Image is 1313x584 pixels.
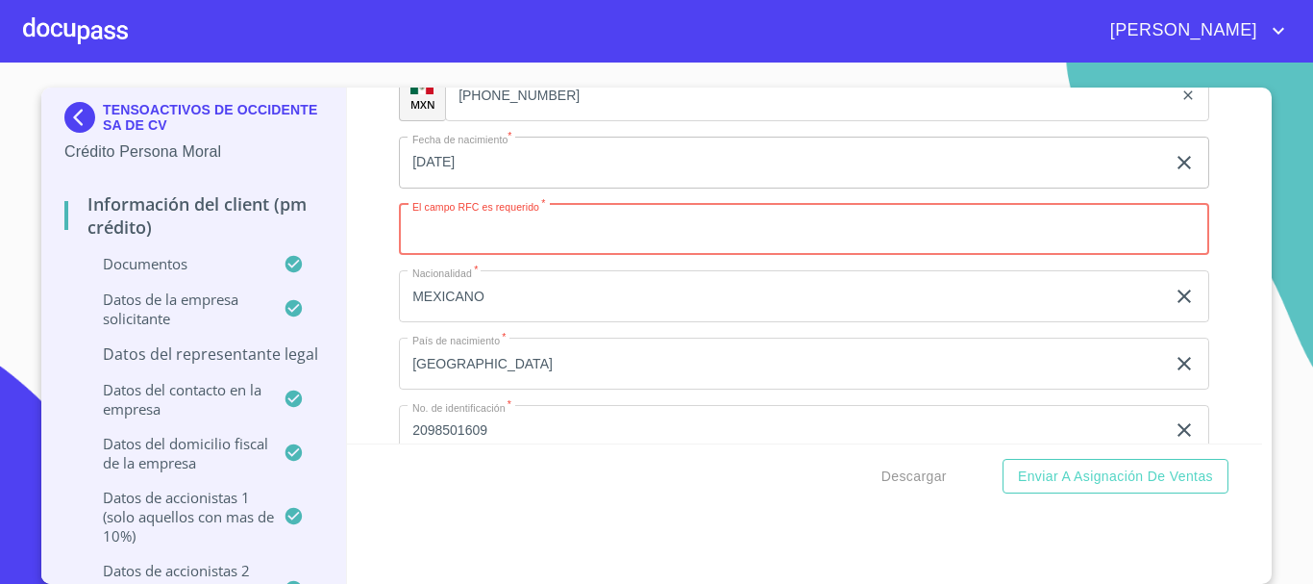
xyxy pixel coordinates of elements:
[410,97,435,112] p: MXN
[64,434,284,472] p: Datos del domicilio fiscal de la empresa
[64,192,323,239] p: Información del Client (PM crédito)
[64,254,284,273] p: Documentos
[1173,419,1196,442] button: clear input
[1173,285,1196,308] button: clear input
[1096,15,1290,46] button: account of current user
[64,140,323,164] p: Crédito Persona Moral
[1003,459,1228,495] button: Enviar a Asignación de Ventas
[1096,15,1267,46] span: [PERSON_NAME]
[1173,352,1196,375] button: clear input
[64,102,103,133] img: Docupass spot blue
[64,380,284,419] p: Datos del contacto en la empresa
[1180,88,1196,103] button: clear input
[881,465,947,489] span: Descargar
[64,343,323,365] p: Datos del representante legal
[103,102,323,133] p: TENSOACTIVOS DE OCCIDENTE SA DE CV
[64,290,284,328] p: Datos de la empresa solicitante
[1018,465,1213,489] span: Enviar a Asignación de Ventas
[64,102,323,140] div: TENSOACTIVOS DE OCCIDENTE SA DE CV
[64,488,284,546] p: Datos de accionistas 1 (solo aquellos con mas de 10%)
[874,459,954,495] button: Descargar
[410,81,434,94] img: R93DlvwvvjP9fbrDwZeCRYBHk45OWMq+AAOlFVsxT89f82nwPLnD58IP7+ANJEaWYhP0Tx8kkA0WlQMPQsAAgwAOmBj20AXj6...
